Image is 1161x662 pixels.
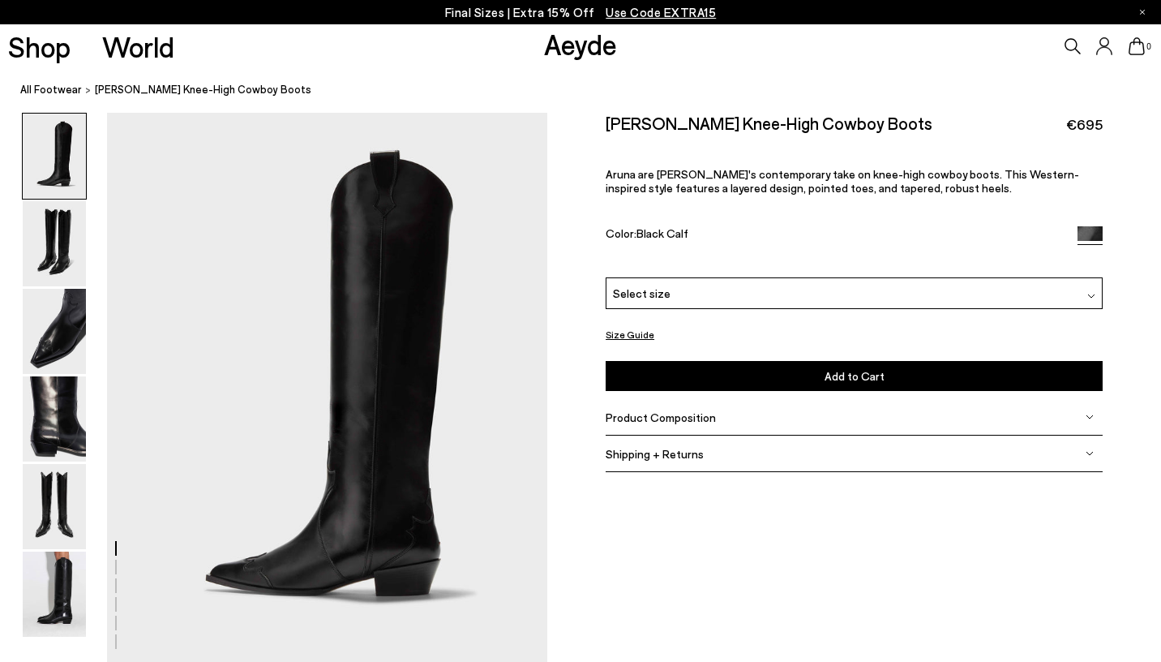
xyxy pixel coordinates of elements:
[1066,114,1103,135] span: €695
[606,167,1079,195] span: Aruna are [PERSON_NAME]'s contemporary take on knee-high cowboy boots. This Western-inspired styl...
[23,464,86,549] img: Aruna Leather Knee-High Cowboy Boots - Image 5
[606,226,1062,245] div: Color:
[1086,413,1094,421] img: svg%3E
[23,201,86,286] img: Aruna Leather Knee-High Cowboy Boots - Image 2
[606,325,654,345] button: Size Guide
[1129,37,1145,55] a: 0
[613,285,670,302] span: Select size
[636,226,688,240] span: Black Calf
[23,114,86,199] img: Aruna Leather Knee-High Cowboy Boots - Image 1
[606,411,716,424] span: Product Composition
[1087,292,1095,300] img: svg%3E
[23,289,86,374] img: Aruna Leather Knee-High Cowboy Boots - Image 3
[1086,449,1094,458] img: svg%3E
[8,32,71,61] a: Shop
[23,376,86,462] img: Aruna Leather Knee-High Cowboy Boots - Image 4
[606,5,716,19] span: Navigate to /collections/ss25-final-sizes
[20,81,82,98] a: All Footwear
[445,2,717,23] p: Final Sizes | Extra 15% Off
[102,32,174,61] a: World
[544,27,617,61] a: Aeyde
[1145,42,1153,51] span: 0
[606,113,932,133] h2: [PERSON_NAME] Knee-High Cowboy Boots
[606,447,704,461] span: Shipping + Returns
[825,369,885,383] span: Add to Cart
[20,68,1161,113] nav: breadcrumb
[95,81,311,98] span: [PERSON_NAME] Knee-High Cowboy Boots
[23,552,86,637] img: Aruna Leather Knee-High Cowboy Boots - Image 6
[606,361,1103,391] button: Add to Cart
